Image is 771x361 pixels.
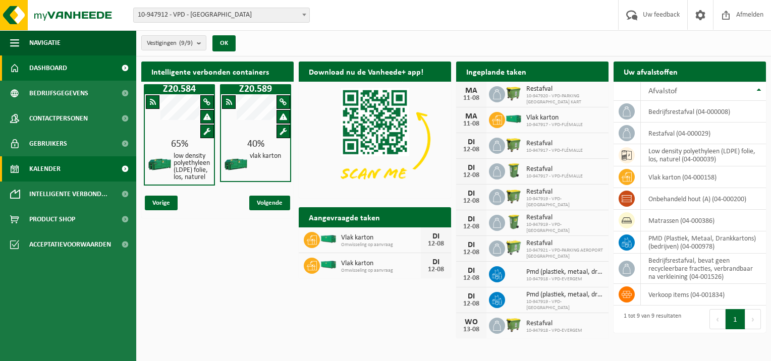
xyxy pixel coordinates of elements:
[614,62,688,81] h2: Uw afvalstoffen
[526,148,583,154] span: 10-947917 - VPD-FLÉMALLE
[526,214,603,222] span: Restafval
[526,93,603,105] span: 10-947920 - VPD-PARKING [GEOGRAPHIC_DATA] KART
[341,268,421,274] span: Omwisseling op aanvraag
[641,101,766,123] td: bedrijfsrestafval (04-000008)
[526,196,603,208] span: 10-947919 - VPD-[GEOGRAPHIC_DATA]
[526,188,603,196] span: Restafval
[526,114,583,122] span: Vlak karton
[745,309,761,329] button: Next
[29,207,75,232] span: Product Shop
[141,35,206,50] button: Vestigingen(9/9)
[134,8,309,22] span: 10-947912 - VPD - ASSE
[461,146,481,153] div: 12-08
[456,62,536,81] h2: Ingeplande taken
[249,196,290,210] span: Volgende
[461,121,481,128] div: 11-08
[505,213,522,230] img: WB-0240-HPE-GN-50
[221,139,290,149] div: 40%
[461,300,481,308] div: 12-08
[526,122,583,128] span: 10-947917 - VPD-FLÉMALLE
[426,258,446,266] div: DI
[133,8,310,23] span: 10-947912 - VPD - ASSE
[505,188,522,205] img: WB-1100-HPE-GN-50
[461,215,481,223] div: DI
[147,152,173,177] img: HK-XZ-20-GN-00
[461,87,481,95] div: MA
[505,136,522,153] img: WB-1100-HPE-GN-50
[526,248,603,260] span: 10-947921 - VPD-PARKING AEROPORT [GEOGRAPHIC_DATA]
[505,85,522,102] img: WB-1100-HPE-GN-50
[29,55,67,81] span: Dashboard
[426,240,446,248] div: 12-08
[726,309,745,329] button: 1
[641,123,766,144] td: restafval (04-000029)
[505,239,522,256] img: WB-0660-HPE-GN-50
[461,138,481,146] div: DI
[250,153,281,160] h4: vlak karton
[461,95,481,102] div: 11-08
[146,84,212,94] h1: Z20.584
[461,318,481,326] div: WO
[648,87,677,95] span: Afvalstof
[179,40,193,46] count: (9/9)
[526,140,583,148] span: Restafval
[641,188,766,210] td: onbehandeld hout (A) (04-000200)
[461,190,481,198] div: DI
[505,316,522,333] img: WB-1100-HPE-GN-50
[461,164,481,172] div: DI
[461,241,481,249] div: DI
[320,260,337,269] img: HK-XR-30-GN-00
[505,114,522,124] img: HK-XR-30-GN-00
[29,156,61,182] span: Kalender
[29,81,88,106] span: Bedrijfsgegevens
[461,112,481,121] div: MA
[641,231,766,254] td: PMD (Plastiek, Metaal, Drankkartons) (bedrijven) (04-000978)
[461,326,481,333] div: 13-08
[223,84,289,94] h1: Z20.589
[224,152,249,177] img: HK-XZ-20-GN-00
[141,62,294,81] h2: Intelligente verbonden containers
[526,222,603,234] span: 10-947919 - VPD-[GEOGRAPHIC_DATA]
[299,62,433,81] h2: Download nu de Vanheede+ app!
[29,182,107,207] span: Intelligente verbond...
[341,234,421,242] span: Vlak karton
[145,196,178,210] span: Vorige
[426,266,446,273] div: 12-08
[526,85,603,93] span: Restafval
[461,223,481,230] div: 12-08
[526,165,583,173] span: Restafval
[461,292,481,300] div: DI
[526,291,603,299] span: Pmd (plastiek, metaal, drankkartons) (bedrijven)
[526,299,603,311] span: 10-947919 - VPD-[GEOGRAPHIC_DATA]
[641,284,766,306] td: verkoop items (04-001834)
[299,82,451,196] img: Download de VHEPlus App
[526,239,603,248] span: Restafval
[29,232,111,257] span: Acceptatievoorwaarden
[709,309,726,329] button: Previous
[299,207,390,227] h2: Aangevraagde taken
[426,232,446,240] div: DI
[174,153,210,181] h4: low density polyethyleen (LDPE) folie, los, naturel
[461,275,481,282] div: 12-08
[505,162,522,179] img: WB-0240-HPE-GN-50
[461,267,481,275] div: DI
[461,198,481,205] div: 12-08
[526,320,582,328] span: Restafval
[526,268,603,276] span: Pmd (plastiek, metaal, drankkartons) (bedrijven)
[145,139,214,149] div: 65%
[526,276,603,282] span: 10-947918 - VPD-EVERGEM
[641,166,766,188] td: vlak karton (04-000158)
[526,328,582,334] span: 10-947918 - VPD-EVERGEM
[320,234,337,244] img: HK-XR-30-GN-00
[29,30,61,55] span: Navigatie
[641,254,766,284] td: bedrijfsrestafval, bevat geen recycleerbare fracties, verbrandbaar na verkleining (04-001526)
[29,131,67,156] span: Gebruikers
[147,36,193,51] span: Vestigingen
[212,35,236,51] button: OK
[641,144,766,166] td: low density polyethyleen (LDPE) folie, los, naturel (04-000039)
[526,173,583,179] span: 10-947917 - VPD-FLÉMALLE
[341,260,421,268] span: Vlak karton
[641,210,766,231] td: matrassen (04-000386)
[461,249,481,256] div: 12-08
[461,172,481,179] div: 12-08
